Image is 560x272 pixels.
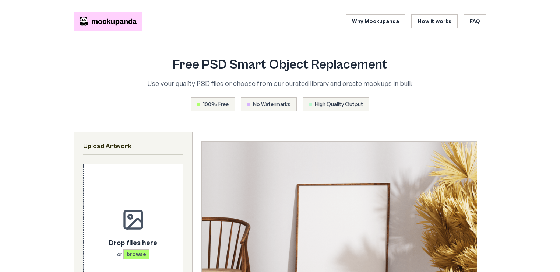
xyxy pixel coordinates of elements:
span: High Quality Output [315,101,363,108]
p: Use your quality PSD files or choose from our curated library and create mockups in bulk [115,78,445,88]
span: No Watermarks [253,101,290,108]
span: 100% Free [203,101,229,108]
a: FAQ [464,14,486,28]
span: browse [123,249,149,259]
p: Drop files here [109,237,157,248]
h1: Free PSD Smart Object Replacement [115,57,445,72]
p: or [109,251,157,258]
a: Mockupanda home [74,12,142,31]
h2: Upload Artwork [83,141,183,151]
a: How it works [411,14,458,28]
img: Mockupanda [74,12,142,31]
a: Why Mockupanda [346,14,405,28]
